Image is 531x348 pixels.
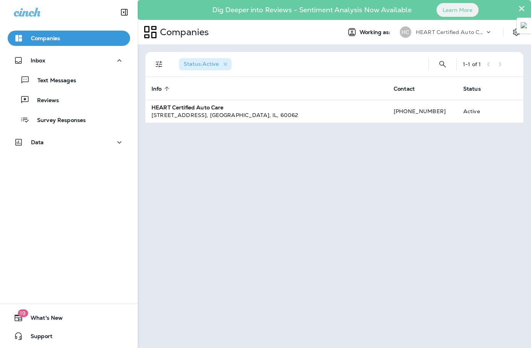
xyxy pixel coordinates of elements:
[179,58,231,70] div: Status:Active
[435,57,450,72] button: Search Companies
[29,97,59,104] p: Reviews
[510,25,523,39] button: Settings
[8,31,130,46] button: Companies
[416,29,485,35] p: HEART Certified Auto Care
[29,117,86,124] p: Survey Responses
[394,86,415,92] span: Contact
[151,104,224,111] strong: HEART Certified Auto Care
[184,60,219,67] span: Status : Active
[394,85,425,92] span: Contact
[8,135,130,150] button: Data
[8,328,130,344] button: Support
[23,333,52,342] span: Support
[457,100,499,123] td: Active
[463,86,481,92] span: Status
[8,310,130,325] button: 19What's New
[518,2,525,15] button: Close
[151,111,381,119] div: [STREET_ADDRESS] , [GEOGRAPHIC_DATA] , IL , 60062
[31,57,45,63] p: Inbox
[23,315,63,324] span: What's New
[463,85,491,92] span: Status
[388,100,457,123] td: [PHONE_NUMBER]
[151,57,167,72] button: Filters
[8,92,130,108] button: Reviews
[151,85,172,92] span: Info
[30,77,76,85] p: Text Messages
[463,61,481,67] div: 1 - 1 of 1
[437,3,479,17] button: Learn More
[151,86,162,92] span: Info
[157,26,209,38] p: Companies
[31,35,60,41] p: Companies
[8,112,130,128] button: Survey Responses
[190,9,434,11] p: Dig Deeper into Reviews - Sentiment Analysis Now Available
[31,139,44,145] p: Data
[360,29,392,36] span: Working as:
[400,26,411,38] div: HC
[8,53,130,68] button: Inbox
[114,5,135,20] button: Collapse Sidebar
[521,22,528,29] img: Detect Auto
[8,72,130,88] button: Text Messages
[18,309,28,317] span: 19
